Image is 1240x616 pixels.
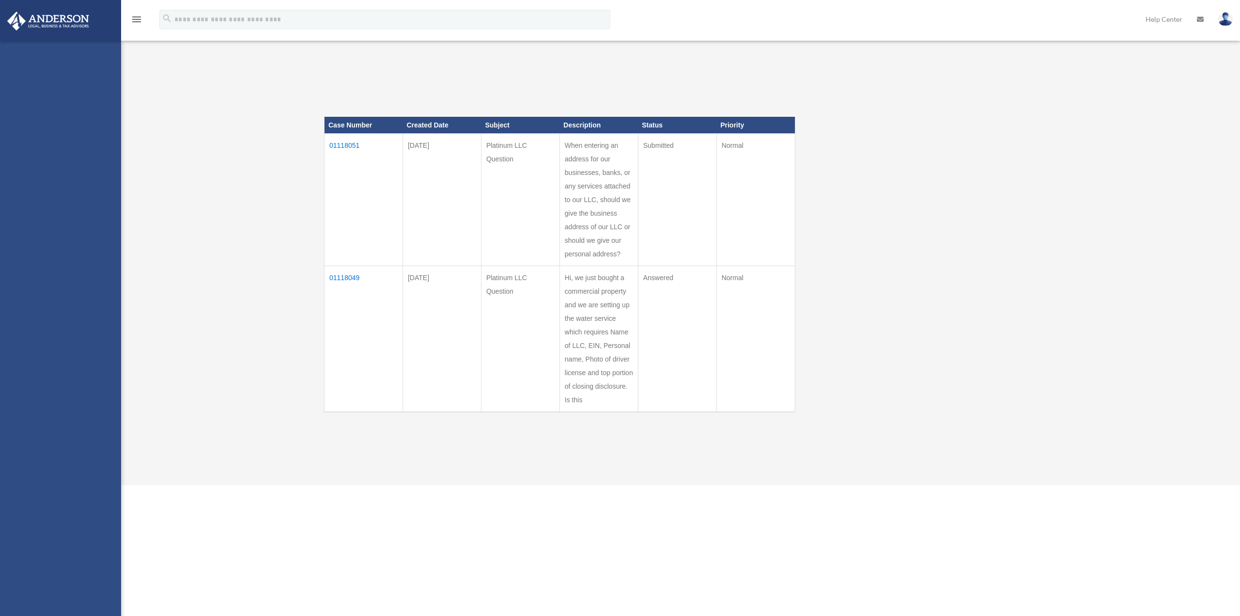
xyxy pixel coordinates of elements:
[403,117,481,133] th: Created Date
[638,266,716,412] td: Answered
[325,266,403,412] td: 01118049
[4,12,92,31] img: Anderson Advisors Platinum Portal
[162,13,172,24] i: search
[403,266,481,412] td: [DATE]
[559,117,638,133] th: Description
[481,266,559,412] td: Platinum LLC Question
[131,14,142,25] i: menu
[638,133,716,266] td: Submitted
[716,117,795,133] th: Priority
[716,133,795,266] td: Normal
[325,117,403,133] th: Case Number
[131,17,142,25] a: menu
[481,117,559,133] th: Subject
[716,266,795,412] td: Normal
[559,266,638,412] td: Hi, we just bought a commercial property and we are setting up the water service which requires N...
[638,117,716,133] th: Status
[1218,12,1233,26] img: User Pic
[403,133,481,266] td: [DATE]
[559,133,638,266] td: When entering an address for our businesses, banks, or any services attached to our LLC, should w...
[325,133,403,266] td: 01118051
[481,133,559,266] td: Platinum LLC Question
